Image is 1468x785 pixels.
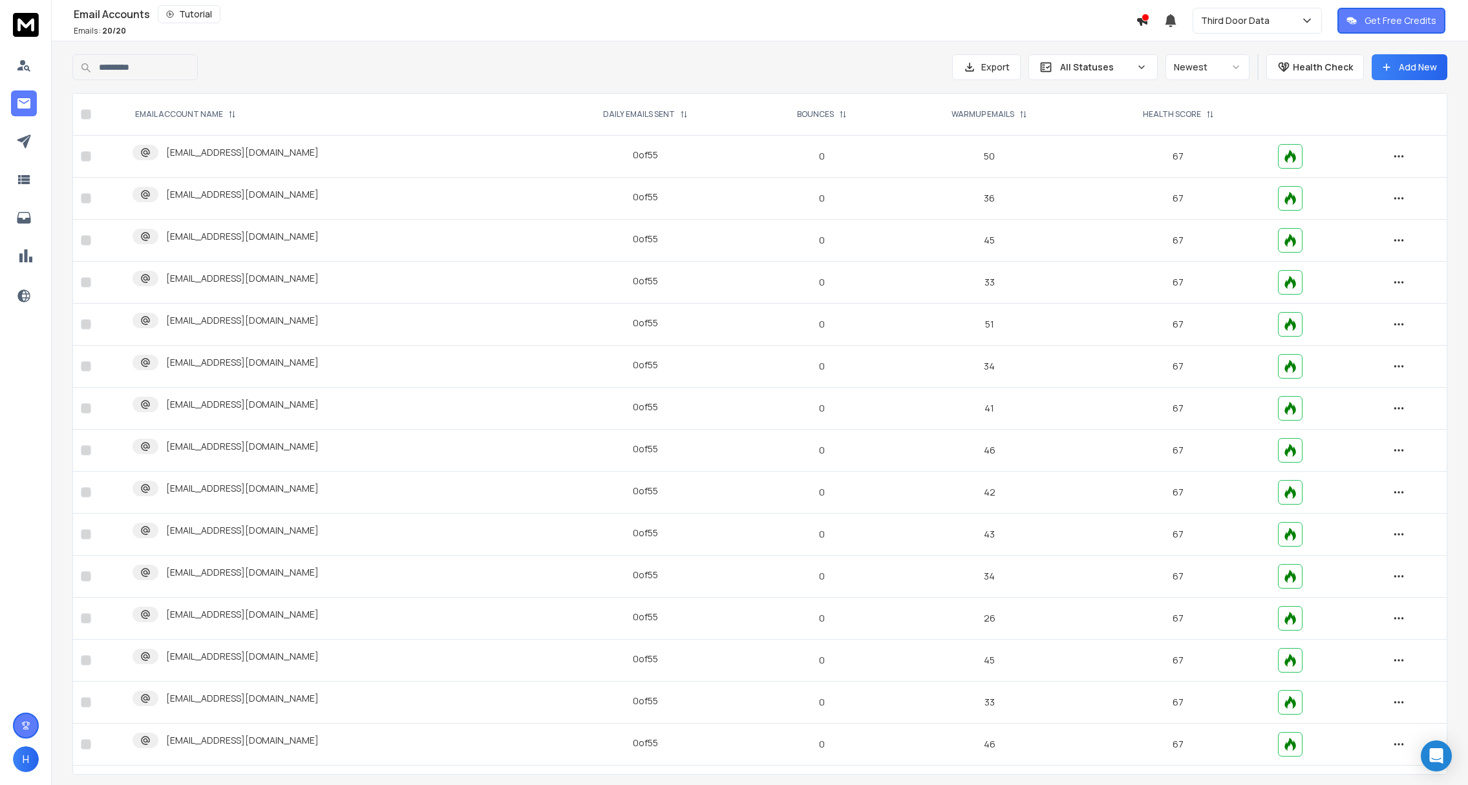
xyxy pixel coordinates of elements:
[893,682,1086,724] td: 33
[1086,346,1270,388] td: 67
[759,738,885,751] p: 0
[893,304,1086,346] td: 51
[1086,556,1270,598] td: 67
[1086,262,1270,304] td: 67
[166,566,319,579] p: [EMAIL_ADDRESS][DOMAIN_NAME]
[135,109,236,120] div: EMAIL ACCOUNT NAME
[759,360,885,373] p: 0
[1143,109,1201,120] p: HEALTH SCORE
[893,346,1086,388] td: 34
[603,109,675,120] p: DAILY EMAILS SENT
[166,650,319,663] p: [EMAIL_ADDRESS][DOMAIN_NAME]
[633,653,658,665] div: 0 of 55
[633,737,658,749] div: 0 of 55
[759,486,885,499] p: 0
[633,443,658,455] div: 0 of 55
[893,556,1086,598] td: 34
[633,485,658,497] div: 0 of 55
[633,695,658,707] div: 0 of 55
[633,569,658,581] div: 0 of 55
[893,472,1086,514] td: 42
[1086,598,1270,640] td: 67
[13,746,39,772] button: H
[633,317,658,330] div: 0 of 55
[1086,472,1270,514] td: 67
[759,234,885,247] p: 0
[893,136,1086,178] td: 50
[166,272,319,285] p: [EMAIL_ADDRESS][DOMAIN_NAME]
[952,109,1014,120] p: WARMUP EMAILS
[893,514,1086,556] td: 43
[166,734,319,747] p: [EMAIL_ADDRESS][DOMAIN_NAME]
[893,388,1086,430] td: 41
[74,26,126,36] p: Emails :
[166,146,319,159] p: [EMAIL_ADDRESS][DOMAIN_NAME]
[893,724,1086,766] td: 46
[759,654,885,667] p: 0
[158,5,220,23] button: Tutorial
[166,482,319,495] p: [EMAIL_ADDRESS][DOMAIN_NAME]
[166,440,319,453] p: [EMAIL_ADDRESS][DOMAIN_NAME]
[1086,304,1270,346] td: 67
[633,527,658,539] div: 0 of 55
[166,608,319,621] p: [EMAIL_ADDRESS][DOMAIN_NAME]
[1086,514,1270,556] td: 67
[759,444,885,457] p: 0
[1060,61,1131,74] p: All Statuses
[166,692,319,705] p: [EMAIL_ADDRESS][DOMAIN_NAME]
[633,401,658,413] div: 0 of 55
[1266,54,1364,80] button: Health Check
[102,25,126,36] span: 20 / 20
[893,598,1086,640] td: 26
[1372,54,1447,80] button: Add New
[633,275,658,288] div: 0 of 55
[893,640,1086,682] td: 45
[1086,724,1270,766] td: 67
[759,570,885,583] p: 0
[166,188,319,201] p: [EMAIL_ADDRESS][DOMAIN_NAME]
[166,524,319,537] p: [EMAIL_ADDRESS][DOMAIN_NAME]
[166,230,319,243] p: [EMAIL_ADDRESS][DOMAIN_NAME]
[1165,54,1250,80] button: Newest
[633,359,658,372] div: 0 of 55
[759,402,885,415] p: 0
[893,262,1086,304] td: 33
[759,612,885,625] p: 0
[759,528,885,541] p: 0
[1086,640,1270,682] td: 67
[166,398,319,411] p: [EMAIL_ADDRESS][DOMAIN_NAME]
[1293,61,1353,74] p: Health Check
[74,5,1136,23] div: Email Accounts
[952,54,1021,80] button: Export
[1086,430,1270,472] td: 67
[1365,14,1436,27] p: Get Free Credits
[1086,682,1270,724] td: 67
[633,191,658,204] div: 0 of 55
[633,611,658,623] div: 0 of 55
[759,696,885,709] p: 0
[759,192,885,205] p: 0
[797,109,834,120] p: BOUNCES
[1086,388,1270,430] td: 67
[166,314,319,327] p: [EMAIL_ADDRESS][DOMAIN_NAME]
[1337,8,1445,34] button: Get Free Credits
[633,149,658,162] div: 0 of 55
[633,233,658,246] div: 0 of 55
[759,276,885,289] p: 0
[893,220,1086,262] td: 45
[1086,178,1270,220] td: 67
[1201,14,1275,27] p: Third Door Data
[759,318,885,331] p: 0
[759,150,885,163] p: 0
[893,178,1086,220] td: 36
[1421,740,1452,771] div: Open Intercom Messenger
[1086,220,1270,262] td: 67
[893,430,1086,472] td: 46
[1086,136,1270,178] td: 67
[166,356,319,369] p: [EMAIL_ADDRESS][DOMAIN_NAME]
